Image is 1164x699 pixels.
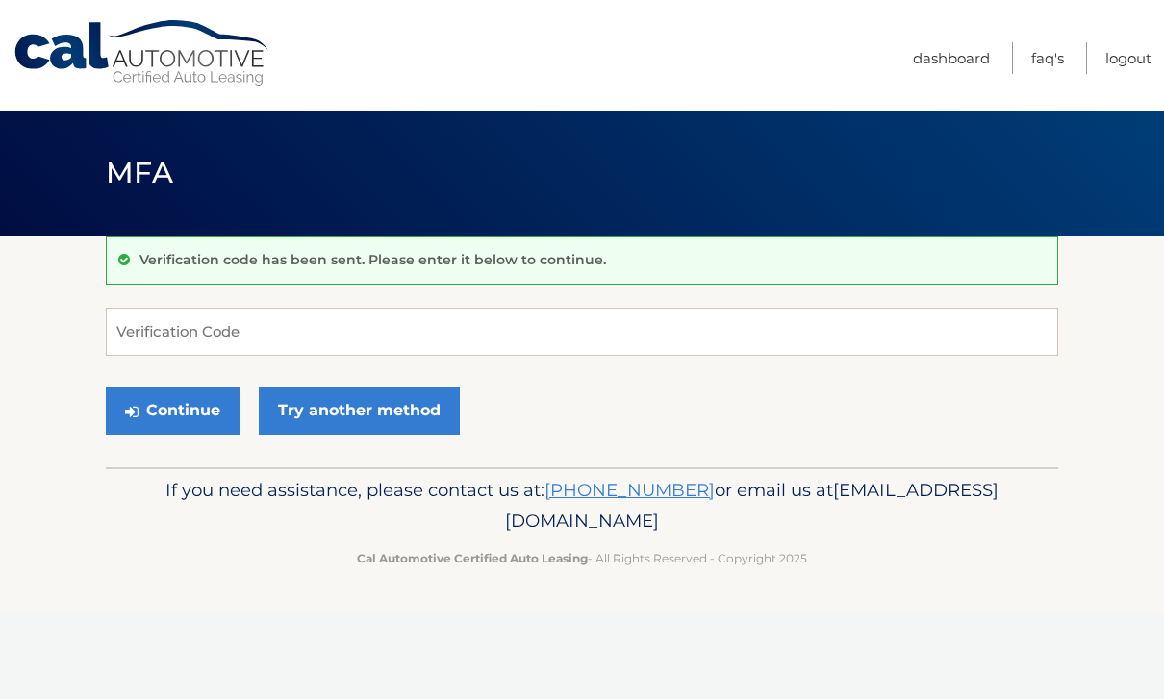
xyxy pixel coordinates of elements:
span: [EMAIL_ADDRESS][DOMAIN_NAME] [505,479,999,532]
a: Dashboard [913,42,990,74]
a: FAQ's [1031,42,1064,74]
strong: Cal Automotive Certified Auto Leasing [357,551,588,565]
a: Cal Automotive [13,19,272,87]
p: If you need assistance, please contact us at: or email us at [118,475,1046,537]
p: Verification code has been sent. Please enter it below to continue. [139,251,606,268]
a: [PHONE_NUMBER] [544,479,715,501]
input: Verification Code [106,308,1058,356]
button: Continue [106,387,240,435]
span: MFA [106,155,173,190]
a: Try another method [259,387,460,435]
a: Logout [1105,42,1151,74]
p: - All Rights Reserved - Copyright 2025 [118,548,1046,568]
